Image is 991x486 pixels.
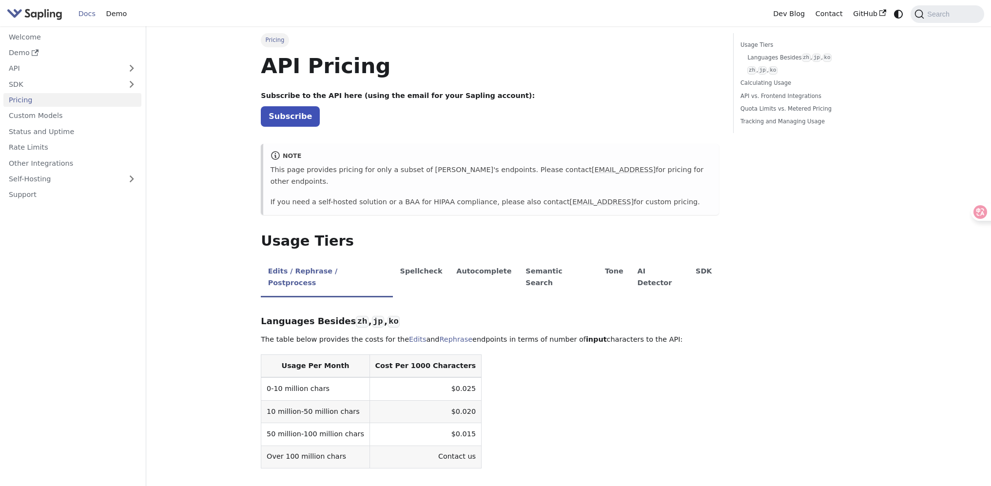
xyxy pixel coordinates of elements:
span: Pricing [261,33,289,47]
a: Other Integrations [3,156,141,170]
a: Demo [101,6,132,21]
td: $0.015 [369,423,481,446]
a: Welcome [3,30,141,44]
a: Quota Limits vs. Metered Pricing [740,104,873,114]
a: Edits [409,335,426,343]
th: Cost Per 1000 Characters [369,355,481,378]
p: This page provides pricing for only a subset of [PERSON_NAME]'s endpoints. Please contact for pri... [271,164,712,188]
a: Usage Tiers [740,40,873,50]
a: Pricing [3,93,141,107]
a: Custom Models [3,109,141,123]
button: Switch between dark and light mode (currently system mode) [892,7,906,21]
td: Contact us [369,446,481,468]
span: Search [924,10,955,18]
a: Status and Uptime [3,124,141,138]
a: API vs. Frontend Integrations [740,92,873,101]
code: jp [758,66,767,75]
li: SDK [689,259,719,297]
code: jp [372,316,384,328]
a: Tracking and Managing Usage [740,117,873,126]
button: Expand sidebar category 'SDK' [122,77,141,91]
h2: Usage Tiers [261,233,719,250]
a: Contact [810,6,848,21]
a: Sapling.aiSapling.ai [7,7,66,21]
a: zh,jp,ko [747,66,869,75]
code: ko [769,66,777,75]
td: $0.020 [369,400,481,423]
p: If you need a self-hosted solution or a BAA for HIPAA compliance, please also contact for custom ... [271,196,712,208]
th: Usage Per Month [261,355,369,378]
code: ko [823,54,832,62]
code: jp [812,54,821,62]
td: 10 million-50 million chars [261,400,369,423]
li: Tone [598,259,631,297]
li: Semantic Search [519,259,598,297]
div: note [271,151,712,162]
p: The table below provides the costs for the and endpoints in terms of number of characters to the ... [261,334,719,346]
img: Sapling.ai [7,7,62,21]
strong: input [586,335,607,343]
a: [EMAIL_ADDRESS] [570,198,634,206]
td: Over 100 million chars [261,446,369,468]
td: 0-10 million chars [261,377,369,400]
a: SDK [3,77,122,91]
h3: Languages Besides , , [261,316,719,327]
a: API [3,61,122,76]
a: Rate Limits [3,140,141,155]
nav: Breadcrumbs [261,33,719,47]
li: Autocomplete [449,259,519,297]
a: Demo [3,46,141,60]
code: zh [356,316,368,328]
li: AI Detector [630,259,689,297]
a: Subscribe [261,106,320,126]
a: Languages Besideszh,jp,ko [747,53,869,62]
button: Search (Command+K) [911,5,984,23]
code: ko [388,316,400,328]
a: [EMAIL_ADDRESS] [592,166,656,174]
a: Docs [73,6,101,21]
a: Support [3,188,141,202]
button: Expand sidebar category 'API' [122,61,141,76]
code: zh [802,54,811,62]
td: 50 million-100 million chars [261,423,369,446]
li: Edits / Rephrase / Postprocess [261,259,393,297]
a: Dev Blog [768,6,810,21]
a: Self-Hosting [3,172,141,186]
li: Spellcheck [393,259,449,297]
strong: Subscribe to the API here (using the email for your Sapling account): [261,92,535,99]
h1: API Pricing [261,53,719,79]
a: Rephrase [439,335,472,343]
td: $0.025 [369,377,481,400]
a: Calculating Usage [740,78,873,88]
a: GitHub [848,6,891,21]
code: zh [747,66,756,75]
